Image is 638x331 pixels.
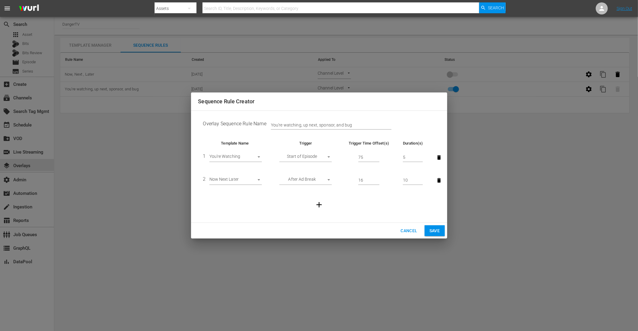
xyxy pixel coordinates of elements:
[209,153,262,162] div: You're Watching
[429,227,440,235] span: Save
[279,176,332,185] div: After Ad Break
[198,140,272,146] th: Template Name
[617,6,632,11] a: Sign Out
[488,2,504,13] span: Search
[209,176,262,185] div: Now Next Later
[279,153,332,162] div: Start of Episode
[401,227,417,235] span: Cancel
[203,153,206,159] span: 1
[198,116,440,134] td: Overlay Sequence Rule Name
[398,140,428,146] th: Duration(s)
[396,225,422,236] button: Cancel
[4,5,11,12] span: menu
[14,2,43,16] img: ans4CAIJ8jUAAAAAAAAAAAAAAAAAAAAAAAAgQb4GAAAAAAAAAAAAAAAAAAAAAAAAJMjXAAAAAAAAAAAAAAAAAAAAAAAAgAT5G...
[272,140,340,146] th: Trigger
[311,201,327,207] span: Add Template Trigger
[198,97,440,106] h2: Sequence Rule Creator
[425,225,445,236] button: Save
[203,176,206,182] span: 2
[340,140,398,146] th: Trigger Time Offset(s)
